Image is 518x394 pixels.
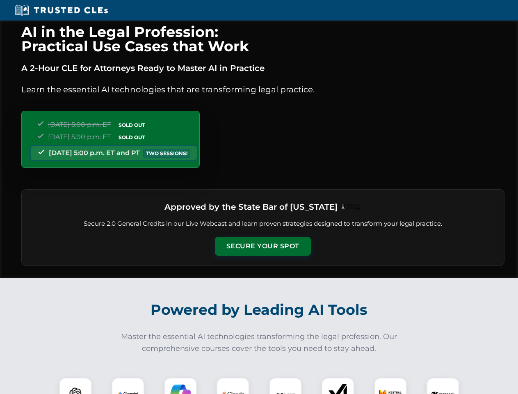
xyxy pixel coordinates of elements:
[48,121,111,128] span: [DATE] 5:00 p.m. ET
[116,121,148,129] span: SOLD OUT
[215,237,311,256] button: Secure Your Spot
[341,204,361,210] img: Logo
[32,219,494,229] p: Secure 2.0 General Credits in our Live Webcast and learn proven strategies designed to transform ...
[116,133,148,142] span: SOLD OUT
[164,199,338,214] h3: Approved by the State Bar of [US_STATE]
[21,83,504,96] p: Learn the essential AI technologies that are transforming legal practice.
[48,133,111,141] span: [DATE] 5:00 p.m. ET
[12,4,110,16] img: Trusted CLEs
[116,331,403,355] p: Master the essential AI technologies transforming the legal profession. Our comprehensive courses...
[21,62,504,75] p: A 2-Hour CLE for Attorneys Ready to Master AI in Practice
[32,295,486,324] h2: Powered by Leading AI Tools
[21,25,504,53] h1: AI in the Legal Profession: Practical Use Cases that Work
